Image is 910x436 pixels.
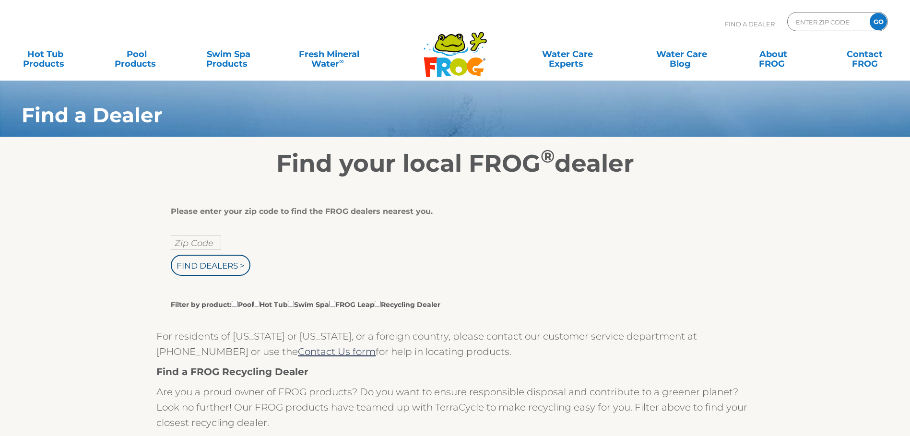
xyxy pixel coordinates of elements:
[870,13,887,30] input: GO
[418,19,492,78] img: Frog Products Logo
[510,45,626,64] a: Water CareExperts
[101,45,173,64] a: PoolProducts
[10,45,81,64] a: Hot TubProducts
[329,301,335,307] input: Filter by product:PoolHot TubSwim SpaFROG LeapRecycling Dealer
[829,45,900,64] a: ContactFROG
[298,346,376,357] a: Contact Us form
[7,149,903,178] h2: Find your local FROG dealer
[253,301,260,307] input: Filter by product:PoolHot TubSwim SpaFROG LeapRecycling Dealer
[193,45,264,64] a: Swim SpaProducts
[171,299,440,309] label: Filter by product: Pool Hot Tub Swim Spa FROG Leap Recycling Dealer
[725,12,775,36] p: Find A Dealer
[156,329,754,359] p: For residents of [US_STATE] or [US_STATE], or a foreign country, please contact our customer serv...
[541,145,555,167] sup: ®
[288,301,294,307] input: Filter by product:PoolHot TubSwim SpaFROG LeapRecycling Dealer
[375,301,381,307] input: Filter by product:PoolHot TubSwim SpaFROG LeapRecycling Dealer
[171,207,732,216] div: Please enter your zip code to find the FROG dealers nearest you.
[646,45,717,64] a: Water CareBlog
[22,104,813,127] h1: Find a Dealer
[232,301,238,307] input: Filter by product:PoolHot TubSwim SpaFROG LeapRecycling Dealer
[284,45,374,64] a: Fresh MineralWater∞
[156,384,754,430] p: Are you a proud owner of FROG products? Do you want to ensure responsible disposal and contribute...
[171,255,250,276] input: Find Dealers >
[339,57,344,65] sup: ∞
[737,45,809,64] a: AboutFROG
[156,366,308,377] strong: Find a FROG Recycling Dealer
